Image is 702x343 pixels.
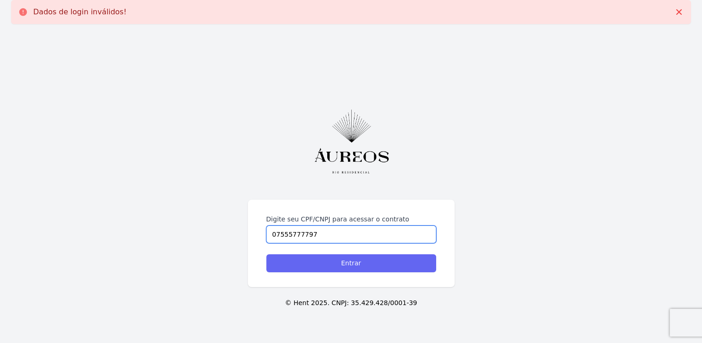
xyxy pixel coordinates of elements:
p: Dados de login inválidos! [33,7,126,17]
input: Digite seu CPF ou CNPJ [266,226,436,243]
img: Vertical_Preto@4x.png [300,98,402,185]
p: © Hent 2025. CNPJ: 35.429.428/0001-39 [15,298,687,308]
input: Entrar [266,254,436,272]
label: Digite seu CPF/CNPJ para acessar o contrato [266,214,436,224]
